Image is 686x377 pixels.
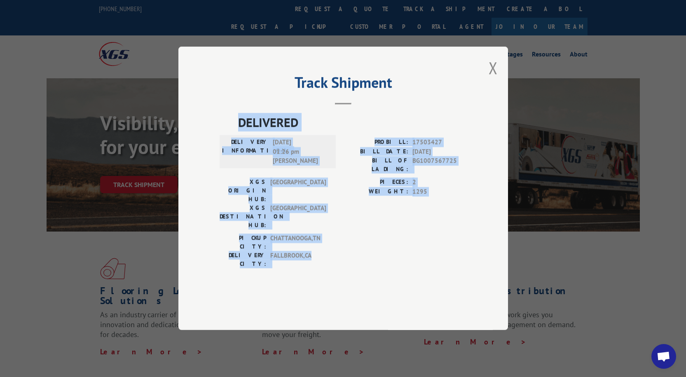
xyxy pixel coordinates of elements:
[238,113,467,132] span: DELIVERED
[270,204,326,230] span: [GEOGRAPHIC_DATA]
[412,187,467,197] span: 1295
[343,147,408,157] label: BILL DATE:
[412,178,467,187] span: 2
[220,251,266,269] label: DELIVERY CITY:
[343,138,408,148] label: PROBILL:
[412,147,467,157] span: [DATE]
[343,187,408,197] label: WEIGHT:
[270,234,326,251] span: CHATTANOOGA , TN
[343,157,408,174] label: BILL OF LADING:
[651,344,676,369] div: Open chat
[220,77,467,92] h2: Track Shipment
[412,138,467,148] span: 17503427
[270,251,326,269] span: FALLBROOK , CA
[220,204,266,230] label: XGS DESTINATION HUB:
[412,157,467,174] span: BG1007567725
[220,178,266,204] label: XGS ORIGIN HUB:
[489,57,498,79] button: Close modal
[343,178,408,187] label: PIECES:
[270,178,326,204] span: [GEOGRAPHIC_DATA]
[273,138,328,166] span: [DATE] 01:26 pm [PERSON_NAME]
[220,234,266,251] label: PICKUP CITY:
[222,138,269,166] label: DELIVERY INFORMATION:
